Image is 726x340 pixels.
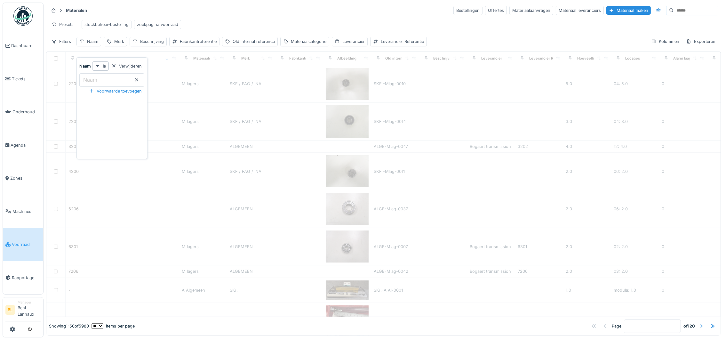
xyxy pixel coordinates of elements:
[326,68,369,100] img: 2200
[566,287,609,293] div: 1.0
[182,268,225,274] div: M lagers
[374,81,417,87] div: SKF -Mlag-0010
[137,21,178,28] div: zoekpagina voorraad
[49,323,89,329] div: Showing 1 - 50 of 5980
[182,118,225,125] div: M lagers
[82,76,99,84] label: Naam
[326,155,369,188] img: 4200
[518,144,528,149] span: 3202
[662,81,705,87] div: 0
[291,38,326,45] div: Materiaalcategorie
[614,144,627,149] span: 12: 4.0
[566,143,609,150] div: 4.0
[566,81,609,87] div: 5.0
[230,168,273,174] div: SKF / FAG / INA
[614,269,628,274] span: 03: 2.0
[79,63,91,69] strong: Naam
[68,287,70,293] div: -
[68,118,78,125] div: 2201
[92,323,135,329] div: items per page
[566,244,609,250] div: 2.0
[11,142,41,148] span: Agenda
[614,244,628,249] span: 02: 2.0
[68,244,78,250] div: 6301
[614,81,628,86] span: 04: 5.0
[342,38,365,45] div: Leverancier
[381,38,424,45] div: Leverancier Referentie
[109,62,144,70] div: Verwijderen
[662,206,705,212] div: 0
[86,87,144,95] div: Voorwaarde toevoegen
[433,56,455,61] div: Beschrijving
[566,206,609,212] div: 2.0
[11,43,41,49] span: Dashboard
[566,268,609,274] div: 2.0
[230,206,273,212] div: ALGEMEEN
[662,244,705,250] div: 0
[566,168,609,174] div: 2.0
[230,287,273,293] div: SIG.
[12,275,41,281] span: Rapportage
[180,38,217,45] div: Fabrikantreferentie
[614,119,628,124] span: 04: 3.0
[12,109,41,115] span: Onderhoud
[68,268,78,274] div: 7206
[683,323,695,329] strong: of 120
[193,56,226,61] div: Materiaalcategorie
[114,38,124,45] div: Merk
[614,169,628,174] span: 06: 2.0
[5,305,15,315] li: BL
[374,206,417,212] div: ALGE-Mlag-0037
[12,241,41,247] span: Voorraad
[230,244,273,250] div: ALGEMEEN
[68,168,79,174] div: 4200
[453,6,483,15] div: Bestellingen
[326,231,369,263] img: 6301
[577,56,600,61] div: Hoeveelheid
[182,143,225,150] div: M lagers
[374,268,417,274] div: ALGE-Mlag-0042
[556,6,604,15] div: Materiaal leveranciers
[68,206,79,212] div: 6206
[374,143,417,150] div: ALGE-Mlag-0047
[518,269,528,274] span: 7206
[662,268,705,274] div: 0
[374,244,417,250] div: ALGE-Mlag-0007
[470,144,511,149] span: Bogaert transmission
[241,56,250,61] div: Merk
[374,118,417,125] div: SKF -Mlag-0014
[12,208,41,215] span: Machines
[233,38,275,45] div: Old internal reference
[625,56,640,61] div: Locaties
[648,37,682,46] div: Kolommen
[337,56,356,61] div: Afbeelding
[481,56,502,61] div: Leverancier
[103,63,106,69] strong: is
[182,81,225,87] div: M lagers
[63,7,90,13] strong: Materialen
[374,168,417,174] div: SKF -Mlag-0011
[509,6,553,15] div: Materiaalaanvragen
[68,143,79,150] div: 3202
[614,206,628,211] span: 06: 2.0
[140,38,164,45] div: Beschrijving
[18,300,41,305] div: Manager
[470,244,511,249] span: Bogaert transmission
[606,6,651,15] div: Materiaal maken
[662,143,705,150] div: 0
[10,175,41,181] span: Zones
[230,143,273,150] div: ALGEMEEN
[182,287,225,293] div: A Algemeen
[662,118,705,125] div: 0
[289,56,323,61] div: Fabrikantreferentie
[662,168,705,174] div: 0
[230,81,273,87] div: SKF / FAG / INA
[673,56,704,61] div: Alarm laag niveau
[230,268,273,274] div: ALGEMEEN
[182,244,225,250] div: M lagers
[566,118,609,125] div: 3.0
[529,56,569,61] div: Leverancier Referentie
[485,6,507,15] div: Offertes
[326,193,369,225] img: 6206
[470,269,511,274] span: Bogaert transmission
